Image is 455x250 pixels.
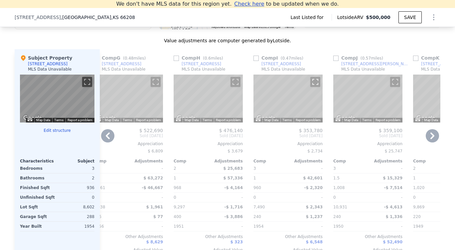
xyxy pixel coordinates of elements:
[282,56,291,61] span: 0.47
[253,75,323,123] div: Map
[176,118,181,121] button: Keyboard shortcuts
[223,166,243,171] span: $ 25,683
[20,164,56,173] div: Bedrooms
[59,164,94,173] div: 3
[333,195,336,200] span: 0
[413,158,448,164] div: Comp
[253,75,323,123] div: Street View
[223,176,243,180] span: $ 57,336
[175,114,197,123] img: Google
[20,222,56,231] div: Year Built
[20,55,72,61] div: Subject Property
[125,56,134,61] span: 0.48
[182,61,221,67] div: [STREET_ADDRESS]
[36,118,50,123] button: Map Data
[335,114,357,123] a: Open this area in Google Maps (opens a new window)
[20,158,57,164] div: Characteristics
[253,133,323,138] span: Sold [DATE]
[368,158,402,164] div: Adjustments
[20,212,56,221] div: Garage Sqft
[212,25,240,29] button: Keyboard shortcuts
[20,128,94,133] button: Edit structure
[102,61,141,67] div: [STREET_ADDRESS]
[174,55,226,61] div: Comp H
[358,56,386,61] span: ( miles)
[253,141,323,146] div: Appreciation
[20,75,94,123] div: Map
[386,214,402,219] span: $ 1,336
[216,118,241,122] a: Report a problem
[289,222,323,231] div: -
[94,205,105,209] span: 7,938
[57,158,94,164] div: Subject
[398,11,422,23] button: SAVE
[413,173,446,183] div: 1
[344,118,358,123] button: Map Data
[210,222,243,231] div: -
[362,118,372,122] a: Terms (opens in new tab)
[225,185,243,190] span: -$ 4,164
[289,193,323,202] div: -
[94,222,127,231] div: 1956
[82,77,92,87] button: Toggle fullscreen view
[20,202,56,212] div: Lot Sqft
[256,118,260,121] button: Keyboard shortcuts
[59,173,94,183] div: 2
[15,37,440,44] div: Value adjustments are computer generated by Lotside .
[136,118,161,122] a: Report a problem
[369,222,402,231] div: -
[22,114,44,123] img: Google
[296,118,321,122] a: Report a problem
[335,114,357,123] img: Google
[200,56,226,61] span: ( miles)
[139,128,163,133] span: $ 522,690
[130,193,163,202] div: -
[304,185,323,190] span: -$ 2,320
[415,118,420,121] button: Keyboard shortcuts
[362,56,371,61] span: 0.57
[20,173,56,183] div: Bathrooms
[130,164,163,173] div: -
[306,240,323,244] span: $ 6,548
[288,158,323,164] div: Adjustments
[59,212,94,221] div: 288
[111,15,135,20] span: , KS 66208
[148,149,163,153] span: $ 6,809
[307,149,323,153] span: $ 2,734
[102,67,146,72] div: MLS Data Unavailable
[28,67,72,72] div: MLS Data Unavailable
[174,166,176,171] span: 2
[299,128,323,133] span: $ 353,780
[379,128,402,133] span: $ 359,100
[413,185,424,190] span: 1,020
[291,14,326,21] span: Last Listed for
[20,75,94,123] div: Street View
[333,55,386,61] div: Comp J
[230,77,240,87] button: Toggle fullscreen view
[59,222,94,231] div: 1954
[413,166,416,171] span: 2
[59,183,94,192] div: 936
[174,214,181,219] span: 400
[146,240,163,244] span: $ 8,629
[306,214,323,219] span: $ 1,237
[253,222,287,231] div: 1954
[174,205,185,209] span: 9,297
[333,75,402,123] div: Street View
[128,158,163,164] div: Adjustments
[253,61,301,67] a: [STREET_ADDRESS]
[175,114,197,123] a: Open this area in Google Maps (opens a new window)
[15,14,61,21] span: [STREET_ADDRESS]
[415,114,437,123] a: Open this area in Google Maps (opens a new window)
[94,234,163,239] div: Other Adjustments
[336,118,340,121] button: Keyboard shortcuts
[333,222,367,231] div: 1950
[253,55,306,61] div: Comp I
[61,14,135,21] span: , [GEOGRAPHIC_DATA]
[384,205,402,209] span: -$ 4,613
[94,55,148,61] div: Comp G
[333,234,402,239] div: Other Adjustments
[413,195,416,200] span: 0
[383,176,402,180] span: $ 15,329
[261,67,305,72] div: MLS Data Unavailable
